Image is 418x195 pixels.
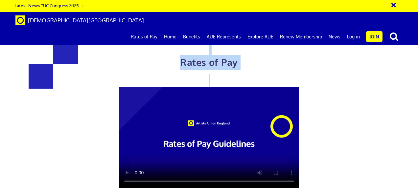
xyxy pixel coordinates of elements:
a: Join [366,31,383,42]
span: Rates of Pay [180,56,238,68]
a: AUE Represents [203,29,244,45]
a: Log in [344,29,363,45]
a: Benefits [180,29,203,45]
span: [DEMOGRAPHIC_DATA][GEOGRAPHIC_DATA] [28,17,144,24]
strong: Latest News: [14,3,41,8]
a: Renew Membership [277,29,325,45]
button: search [384,30,404,43]
a: Rates of Pay [128,29,161,45]
a: Brand [DEMOGRAPHIC_DATA][GEOGRAPHIC_DATA] [11,12,149,29]
a: Home [161,29,180,45]
a: News [325,29,344,45]
a: Latest News:TUC Congress 2025 → [14,3,84,8]
a: Explore AUE [244,29,277,45]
